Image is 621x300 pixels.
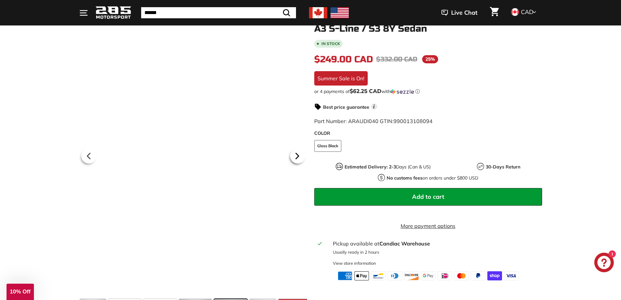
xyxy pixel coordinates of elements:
[7,284,34,300] div: 10% Off
[96,5,131,21] img: Logo_285_Motorsport_areodynamics_components
[354,271,369,280] img: apple_pay
[323,104,369,110] strong: Best price guarantee
[371,271,386,280] img: bancontact
[404,271,419,280] img: discover
[350,87,381,94] span: $62.25 CAD
[393,118,433,124] span: 990013108094
[314,88,542,95] div: or 4 payments of with
[141,7,296,18] input: Search
[433,5,486,21] button: Live Chat
[454,271,469,280] img: master
[371,103,377,110] span: i
[387,175,478,182] p: on orders under $800 USD
[345,164,431,170] p: Days (Can & US)
[376,55,417,63] span: $332.00 CAD
[486,2,503,24] a: Cart
[412,193,444,200] span: Add to cart
[504,271,519,280] img: visa
[471,271,485,280] img: paypal
[314,222,542,230] a: More payment options
[345,164,396,170] strong: Estimated Delivery: 2-3
[314,130,542,137] label: COLOR
[314,188,542,206] button: Add to cart
[379,240,430,247] strong: Candiac Warehouse
[10,289,30,295] span: 10% Off
[437,271,452,280] img: ideal
[422,55,438,63] span: 25%
[387,175,422,181] strong: No customs fees
[314,71,368,86] div: Summer Sale is On!
[391,89,414,95] img: Sezzle
[333,240,538,247] div: Pickup available at
[487,271,502,280] img: shopify_pay
[333,260,376,266] div: View store information
[421,271,436,280] img: google_pay
[486,164,520,170] strong: 30-Days Return
[388,271,402,280] img: diners_club
[314,88,542,95] div: or 4 payments of$62.25 CADwithSezzle Click to learn more about Sezzle
[592,253,616,274] inbox-online-store-chat: Shopify online store chat
[521,8,533,16] span: CAD
[314,118,433,124] span: Part Number: ARAUDI040 GTIN:
[314,14,542,34] h1: R Style Trunk Spoiler - [DATE]-[DATE] Audi A3 / A3 S-Line / S3 8Y Sedan
[314,54,373,65] span: $249.00 CAD
[321,42,340,46] b: In stock
[333,249,538,255] p: Usually ready in 2 hours
[451,8,478,17] span: Live Chat
[338,271,352,280] img: american_express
